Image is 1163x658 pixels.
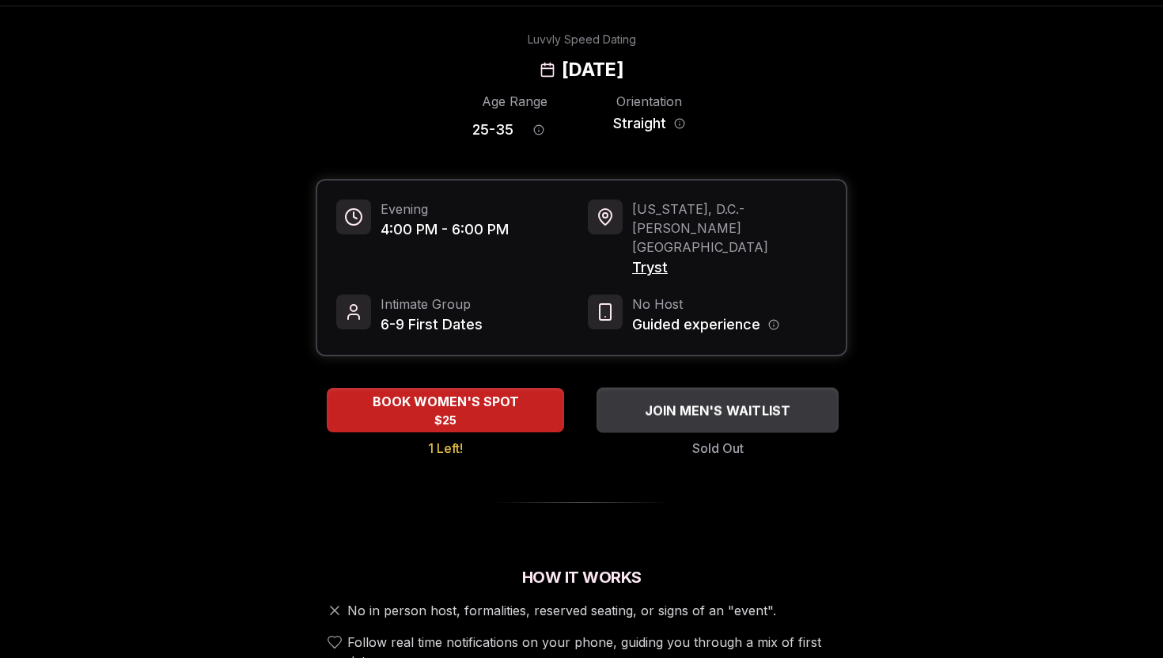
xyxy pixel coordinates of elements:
[327,388,564,432] button: BOOK WOMEN'S SPOT - 1 Left!
[434,413,456,428] span: $25
[316,566,847,588] h2: How It Works
[768,319,779,330] button: Host information
[642,401,794,420] span: JOIN MEN'S WAITLIST
[521,112,556,147] button: Age range information
[381,314,483,336] span: 6-9 First Dates
[562,57,623,82] h2: [DATE]
[381,219,509,241] span: 4:00 PM - 6:00 PM
[472,119,513,141] span: 25 - 35
[632,257,827,279] span: Tryst
[692,439,744,458] span: Sold Out
[381,200,509,219] span: Evening
[472,92,556,111] div: Age Range
[632,200,827,257] span: [US_STATE], D.C. - [PERSON_NAME][GEOGRAPHIC_DATA]
[613,112,666,135] span: Straight
[428,439,463,458] span: 1 Left!
[528,32,636,48] div: Luvvly Speed Dating
[369,392,522,411] span: BOOK WOMEN'S SPOT
[632,314,760,336] span: Guided experience
[597,387,839,432] button: JOIN MEN'S WAITLIST - Sold Out
[381,295,483,314] span: Intimate Group
[607,92,691,111] div: Orientation
[632,295,779,314] span: No Host
[674,118,685,129] button: Orientation information
[347,601,776,620] span: No in person host, formalities, reserved seating, or signs of an "event".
